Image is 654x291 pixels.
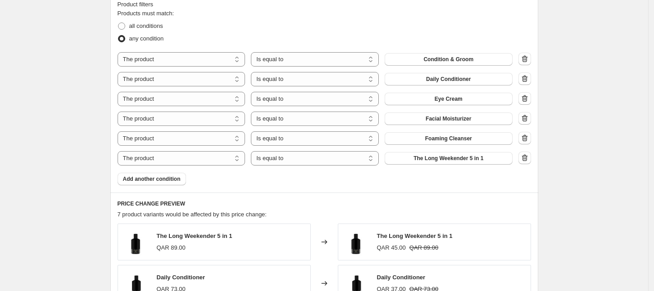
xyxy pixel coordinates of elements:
[377,233,453,239] span: The Long Weekender 5 in 1
[425,135,472,142] span: Foaming Cleanser
[118,211,267,218] span: 7 product variants would be affected by this price change:
[385,73,513,85] button: Daily Conditioner
[157,243,186,252] div: QAR 89.00
[118,173,186,185] button: Add another condition
[377,274,426,281] span: Daily Conditioner
[129,22,163,29] span: all conditions
[385,93,513,105] button: Eye Cream
[435,95,463,103] span: Eye Cream
[118,200,531,207] h6: PRICE CHANGE PREVIEW
[377,243,406,252] div: QAR 45.00
[385,152,513,165] button: The Long Weekender 5 in 1
[123,228,150,255] img: S_L-08_80x.jpg
[157,233,232,239] span: The Long Weekender 5 in 1
[123,175,181,183] span: Add another condition
[385,112,513,125] button: Facial Moisturizer
[157,274,205,281] span: Daily Conditioner
[385,53,513,66] button: Condition & Groom
[426,76,471,83] span: Daily Conditioner
[413,155,483,162] span: The Long Weekender 5 in 1
[426,115,471,122] span: Facial Moisturizer
[343,228,370,255] img: S_L-08_80x.jpg
[118,10,174,17] span: Products must match:
[409,243,438,252] strike: QAR 89.00
[423,56,473,63] span: Condition & Groom
[385,132,513,145] button: Foaming Cleanser
[129,35,164,42] span: any condition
